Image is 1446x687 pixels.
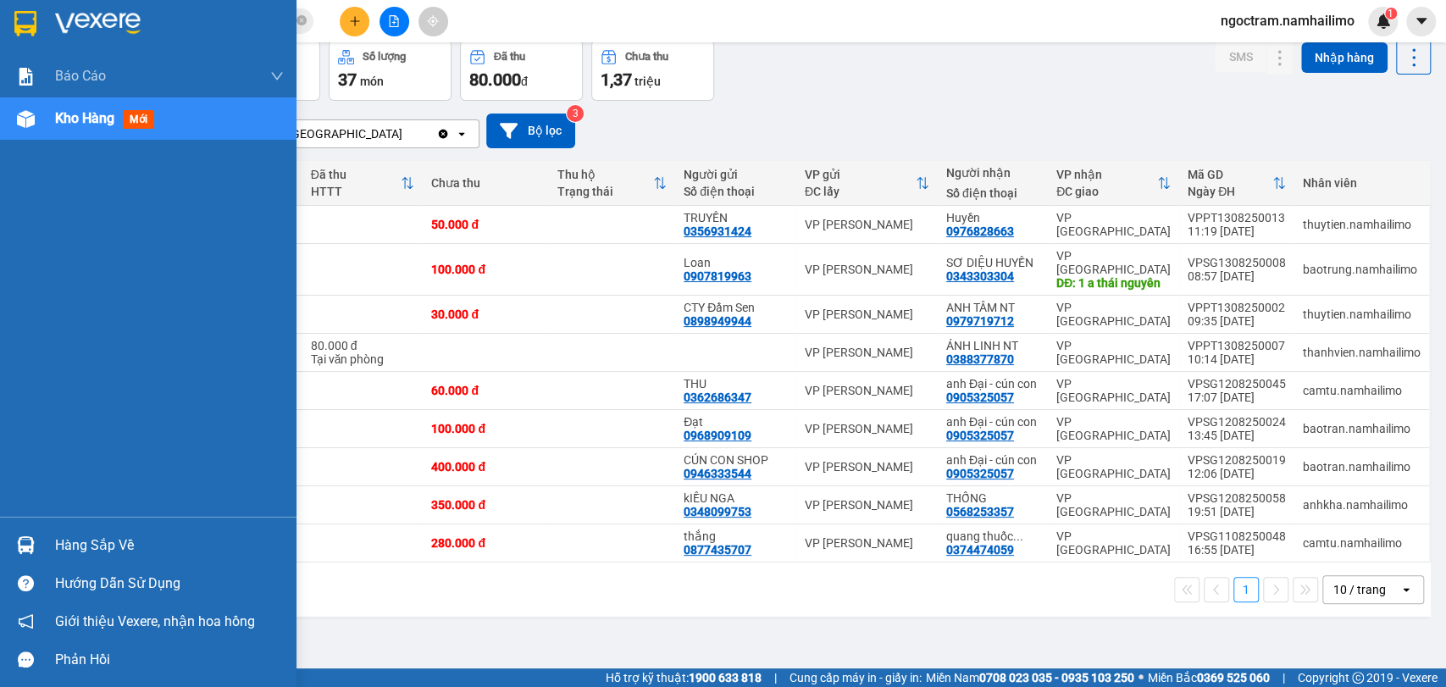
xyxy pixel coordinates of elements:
[360,75,384,88] span: món
[296,14,307,30] span: close-circle
[689,671,762,684] strong: 1900 633 818
[1056,301,1171,328] div: VP [GEOGRAPHIC_DATA]
[494,51,525,63] div: Đã thu
[946,429,1014,442] div: 0905325057
[557,185,653,198] div: Trạng thái
[1303,422,1421,435] div: baotran.namhailimo
[684,224,751,238] div: 0356931424
[17,110,35,128] img: warehouse-icon
[18,613,34,629] span: notification
[1188,269,1286,283] div: 08:57 [DATE]
[684,211,788,224] div: TRUYỀN
[684,543,751,557] div: 0877435707
[805,168,916,181] div: VP gửi
[1188,211,1286,224] div: VPPT1308250013
[431,307,540,321] div: 30.000 đ
[311,168,402,181] div: Đã thu
[486,114,575,148] button: Bộ lọc
[329,40,452,101] button: Số lượng37món
[1283,668,1285,687] span: |
[1056,491,1171,518] div: VP [GEOGRAPHIC_DATA]
[684,453,788,467] div: CÚN CON SHOP
[557,168,653,181] div: Thu hộ
[388,15,400,27] span: file-add
[1056,249,1171,276] div: VP [GEOGRAPHIC_DATA]
[625,51,668,63] div: Chưa thu
[18,651,34,668] span: message
[1188,491,1286,505] div: VPSG1208250058
[946,269,1014,283] div: 0343303304
[946,377,1039,391] div: anh Đại - cún con
[1352,672,1364,684] span: copyright
[1056,276,1171,290] div: DĐ: 1 a thái nguyên
[1303,346,1421,359] div: thanhvien.namhailimo
[1333,581,1386,598] div: 10 / trang
[1301,42,1388,73] button: Nhập hàng
[469,69,521,90] span: 80.000
[1048,161,1179,206] th: Toggle SortBy
[805,536,929,550] div: VP [PERSON_NAME]
[946,211,1039,224] div: Huyền
[431,536,540,550] div: 280.000 đ
[1056,339,1171,366] div: VP [GEOGRAPHIC_DATA]
[1188,415,1286,429] div: VPSG1208250024
[1188,377,1286,391] div: VPSG1208250045
[1388,8,1393,19] span: 1
[1188,467,1286,480] div: 12:06 [DATE]
[1303,498,1421,512] div: anhkha.namhailimo
[340,7,369,36] button: plus
[55,533,284,558] div: Hàng sắp về
[601,69,632,90] span: 1,37
[1188,185,1272,198] div: Ngày ĐH
[805,185,916,198] div: ĐC lấy
[338,69,357,90] span: 37
[684,168,788,181] div: Người gửi
[455,127,468,141] svg: open
[1056,453,1171,480] div: VP [GEOGRAPHIC_DATA]
[946,491,1039,505] div: THỐNG
[946,352,1014,366] div: 0388377870
[1148,668,1270,687] span: Miền Bắc
[436,127,450,141] svg: Clear value
[8,91,117,147] li: VP VP [GEOGRAPHIC_DATA]
[460,40,583,101] button: Đã thu80.000đ
[55,110,114,126] span: Kho hàng
[270,69,284,83] span: down
[946,314,1014,328] div: 0979719712
[1188,352,1286,366] div: 10:14 [DATE]
[946,256,1039,269] div: SƠ DIỆU HUYỀN
[431,460,540,474] div: 400.000 đ
[1376,14,1391,29] img: icon-new-feature
[591,40,714,101] button: Chưa thu1,37 triệu
[774,668,777,687] span: |
[946,339,1039,352] div: ÁNH LINH NT
[431,384,540,397] div: 60.000 đ
[431,176,540,190] div: Chưa thu
[311,185,402,198] div: HTTT
[684,256,788,269] div: Loan
[805,460,929,474] div: VP [PERSON_NAME]
[634,75,661,88] span: triệu
[789,668,922,687] span: Cung cấp máy in - giấy in:
[1207,10,1368,31] span: ngoctram.namhailimo
[805,263,929,276] div: VP [PERSON_NAME]
[1056,529,1171,557] div: VP [GEOGRAPHIC_DATA]
[1303,536,1421,550] div: camtu.namhailimo
[521,75,528,88] span: đ
[946,467,1014,480] div: 0905325057
[684,269,751,283] div: 0907819963
[431,422,540,435] div: 100.000 đ
[1215,42,1266,72] button: SMS
[1399,583,1413,596] svg: open
[1056,185,1157,198] div: ĐC giao
[14,11,36,36] img: logo-vxr
[684,491,788,505] div: kIỀU NGA
[270,125,402,142] div: VP [GEOGRAPHIC_DATA]
[926,668,1134,687] span: Miền Nam
[567,105,584,122] sup: 3
[363,51,406,63] div: Số lượng
[1188,314,1286,328] div: 09:35 [DATE]
[418,7,448,36] button: aim
[1188,339,1286,352] div: VPPT1308250007
[805,498,929,512] div: VP [PERSON_NAME]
